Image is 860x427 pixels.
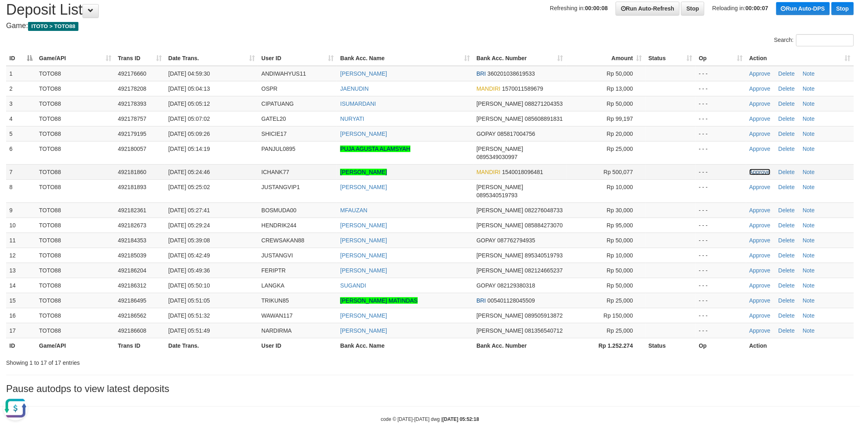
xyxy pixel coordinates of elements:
a: Note [803,282,815,289]
th: User ID: activate to sort column ascending [258,51,337,66]
a: [PERSON_NAME] MATINDAS [340,297,417,304]
a: Note [803,207,815,213]
td: TOTO88 [36,126,115,141]
span: Rp 150,000 [604,312,633,319]
td: 4 [6,111,36,126]
a: Delete [778,100,795,107]
a: Delete [778,115,795,122]
td: - - - [696,293,746,308]
span: Copy 085608891831 to clipboard [525,115,563,122]
a: [PERSON_NAME] [340,267,387,274]
a: Delete [778,70,795,77]
span: Rp 50,000 [607,100,633,107]
span: Rp 50,000 [607,282,633,289]
td: - - - [696,308,746,323]
td: 15 [6,293,36,308]
th: Action [746,338,854,353]
td: TOTO88 [36,141,115,164]
span: [DATE] 05:50:10 [168,282,210,289]
a: Delete [778,222,795,229]
td: 11 [6,233,36,248]
span: Rp 500,077 [604,169,633,175]
a: Note [803,146,815,152]
span: [PERSON_NAME] [477,115,523,122]
td: 6 [6,141,36,164]
a: Run Auto-DPS [776,2,830,15]
span: [PERSON_NAME] [477,252,523,259]
td: - - - [696,179,746,203]
span: 492180057 [118,146,146,152]
th: Action: activate to sort column ascending [746,51,854,66]
span: 492185039 [118,252,146,259]
td: 8 [6,179,36,203]
strong: 00:00:07 [746,5,769,11]
td: 17 [6,323,36,338]
span: Copy 085884273070 to clipboard [525,222,563,229]
th: ID: activate to sort column descending [6,51,36,66]
span: Copy 0895349030997 to clipboard [477,154,518,160]
span: 492182361 [118,207,146,213]
small: code © [DATE]-[DATE] dwg | [381,416,479,422]
span: 492182673 [118,222,146,229]
td: - - - [696,278,746,293]
span: Copy 082129380318 to clipboard [497,282,535,289]
span: [DATE] 05:29:24 [168,222,210,229]
td: - - - [696,248,746,263]
span: Copy 005401128045509 to clipboard [488,297,535,304]
span: Copy 1540018096481 to clipboard [502,169,543,175]
span: JUSTANGVIP1 [261,184,300,190]
span: 492181860 [118,169,146,175]
span: 492181893 [118,184,146,190]
td: TOTO88 [36,66,115,81]
span: [DATE] 05:05:12 [168,100,210,107]
span: Copy 0895340519793 to clipboard [477,192,518,198]
span: NARDIRMA [261,327,292,334]
th: Bank Acc. Name [337,338,473,353]
th: Bank Acc. Number: activate to sort column ascending [473,51,567,66]
span: Rp 50,000 [607,237,633,244]
th: Status [645,338,696,353]
span: 492178757 [118,115,146,122]
th: Game/API: activate to sort column ascending [36,51,115,66]
td: 16 [6,308,36,323]
td: - - - [696,111,746,126]
input: Search: [796,34,854,46]
span: CREWSAKAN88 [261,237,304,244]
a: Delete [778,297,795,304]
a: Note [803,131,815,137]
span: PANJUL0895 [261,146,295,152]
td: - - - [696,233,746,248]
td: - - - [696,141,746,164]
a: Note [803,312,815,319]
span: [DATE] 05:51:32 [168,312,210,319]
td: - - - [696,96,746,111]
span: FERIPTR [261,267,286,274]
span: LANGKA [261,282,284,289]
td: TOTO88 [36,293,115,308]
a: Approve [749,169,771,175]
a: Delete [778,169,795,175]
span: 492186495 [118,297,146,304]
a: Approve [749,146,771,152]
a: Approve [749,312,771,319]
td: - - - [696,164,746,179]
span: 492186204 [118,267,146,274]
a: [PERSON_NAME] [340,252,387,259]
span: [DATE] 05:25:02 [168,184,210,190]
a: SUGANDI [340,282,366,289]
td: TOTO88 [36,164,115,179]
span: [DATE] 05:49:36 [168,267,210,274]
span: [DATE] 05:09:26 [168,131,210,137]
button: Open LiveChat chat widget [3,3,28,28]
span: SHICIE17 [261,131,287,137]
a: Note [803,115,815,122]
a: Note [803,222,815,229]
td: 5 [6,126,36,141]
span: TRIKUN85 [261,297,289,304]
span: Rp 50,000 [607,70,633,77]
span: [PERSON_NAME] [477,100,523,107]
a: Delete [778,252,795,259]
a: [PERSON_NAME] [340,70,387,77]
td: - - - [696,66,746,81]
a: Delete [778,327,795,334]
